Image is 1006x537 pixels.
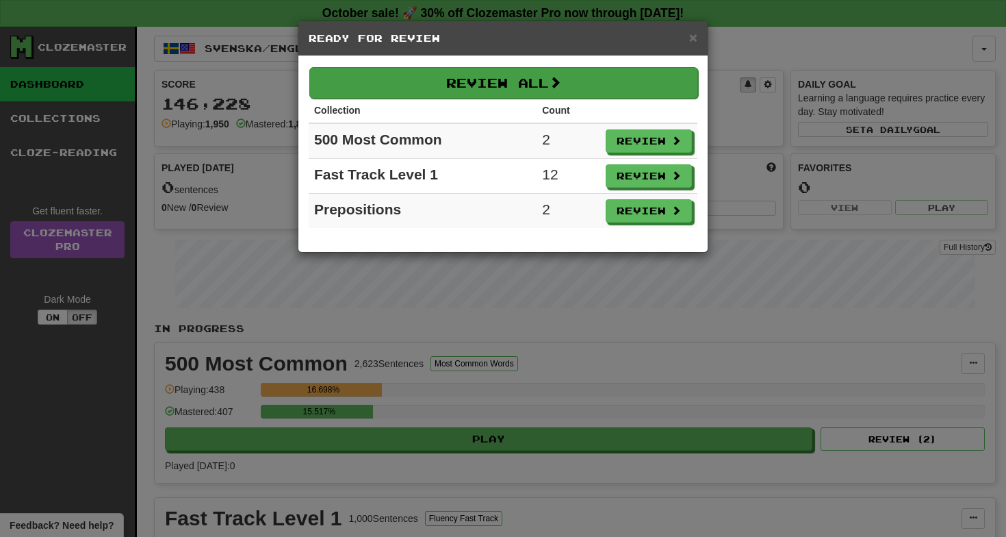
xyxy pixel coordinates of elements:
td: 500 Most Common [309,123,537,159]
td: Prepositions [309,194,537,229]
h5: Ready for Review [309,32,697,45]
button: Review All [309,67,698,99]
button: Review [606,199,692,223]
th: Collection [309,98,537,123]
td: 2 [537,194,600,229]
td: Fast Track Level 1 [309,159,537,194]
td: 12 [537,159,600,194]
button: Close [689,30,697,45]
th: Count [537,98,600,123]
td: 2 [537,123,600,159]
button: Review [606,164,692,188]
button: Review [606,129,692,153]
span: × [689,29,697,45]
